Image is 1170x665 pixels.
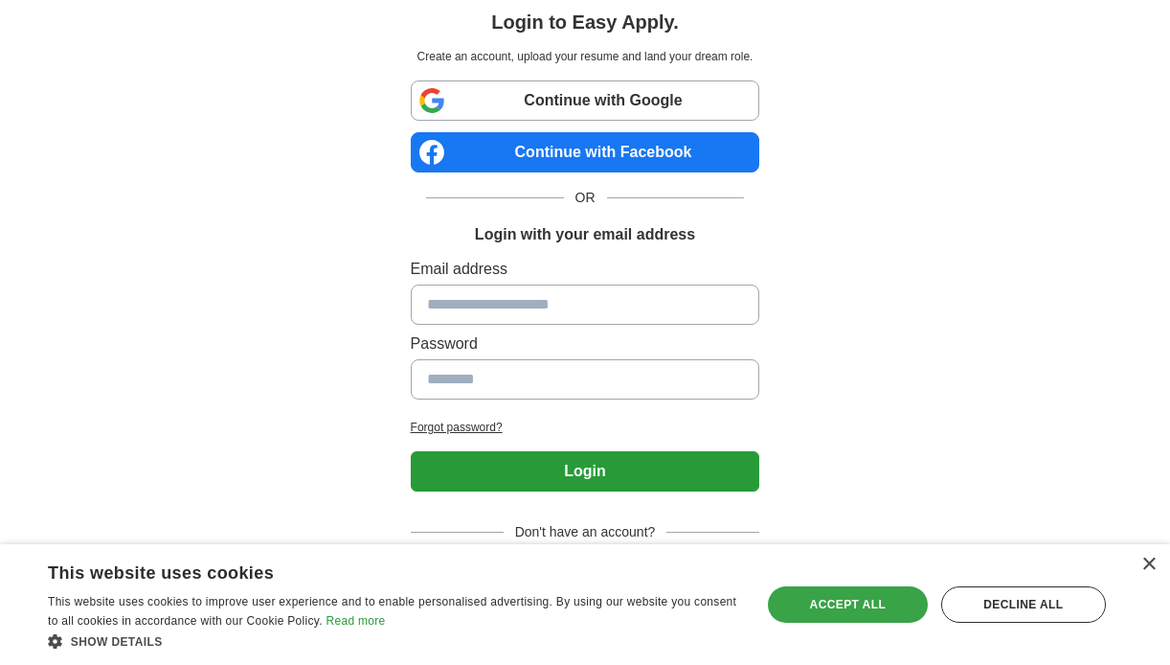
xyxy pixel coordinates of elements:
[48,556,692,585] div: This website uses cookies
[768,586,928,623] div: Accept all
[1141,558,1156,572] div: Close
[415,48,756,65] p: Create an account, upload your resume and land your dream role.
[941,586,1106,623] div: Decline all
[564,188,607,208] span: OR
[475,223,695,246] h1: Login with your email address
[71,635,163,649] span: Show details
[326,614,385,628] a: Read more, opens a new window
[491,8,679,36] h1: Login to Easy Apply.
[411,258,760,281] label: Email address
[411,419,760,436] a: Forgot password?
[411,451,760,492] button: Login
[504,522,667,542] span: Don't have an account?
[48,631,740,651] div: Show details
[411,332,760,355] label: Password
[411,132,760,172] a: Continue with Facebook
[48,595,736,628] span: This website uses cookies to improve user experience and to enable personalised advertising. By u...
[411,80,760,121] a: Continue with Google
